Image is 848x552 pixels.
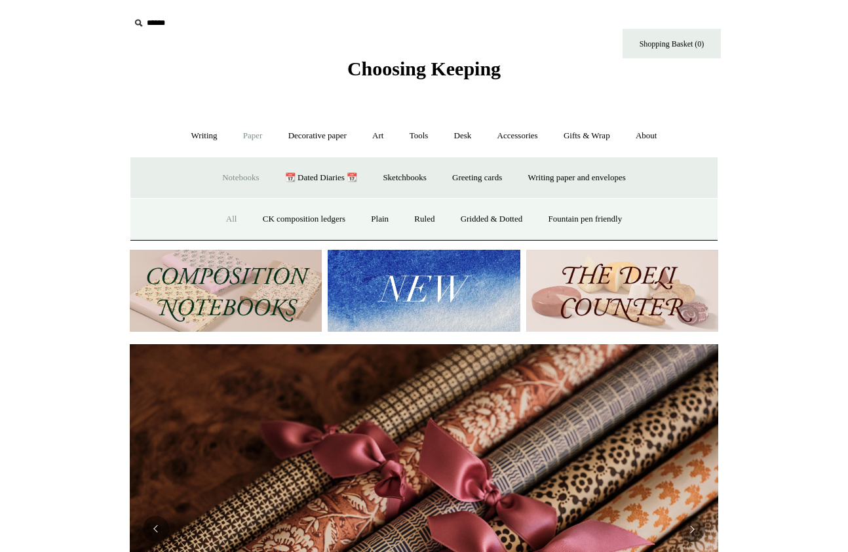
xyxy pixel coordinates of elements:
[347,58,501,79] span: Choosing Keeping
[516,161,638,195] a: Writing paper and envelopes
[442,119,484,153] a: Desk
[277,119,358,153] a: Decorative paper
[371,161,438,195] a: Sketchbooks
[251,202,357,237] a: CK composition ledgers
[526,250,718,332] img: The Deli Counter
[359,202,400,237] a: Plain
[214,202,249,237] a: All
[552,119,622,153] a: Gifts & Wrap
[360,119,395,153] a: Art
[130,250,322,332] img: 202302 Composition ledgers.jpg__PID:69722ee6-fa44-49dd-a067-31375e5d54ec
[486,119,550,153] a: Accessories
[231,119,275,153] a: Paper
[143,516,169,542] button: Previous
[402,202,446,237] a: Ruled
[449,202,535,237] a: Gridded & Dotted
[180,119,229,153] a: Writing
[679,516,705,542] button: Next
[210,161,271,195] a: Notebooks
[347,68,501,77] a: Choosing Keeping
[537,202,634,237] a: Fountain pen friendly
[273,161,369,195] a: 📆 Dated Diaries 📆
[328,250,520,332] img: New.jpg__PID:f73bdf93-380a-4a35-bcfe-7823039498e1
[398,119,440,153] a: Tools
[440,161,514,195] a: Greeting cards
[624,119,669,153] a: About
[623,29,721,58] a: Shopping Basket (0)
